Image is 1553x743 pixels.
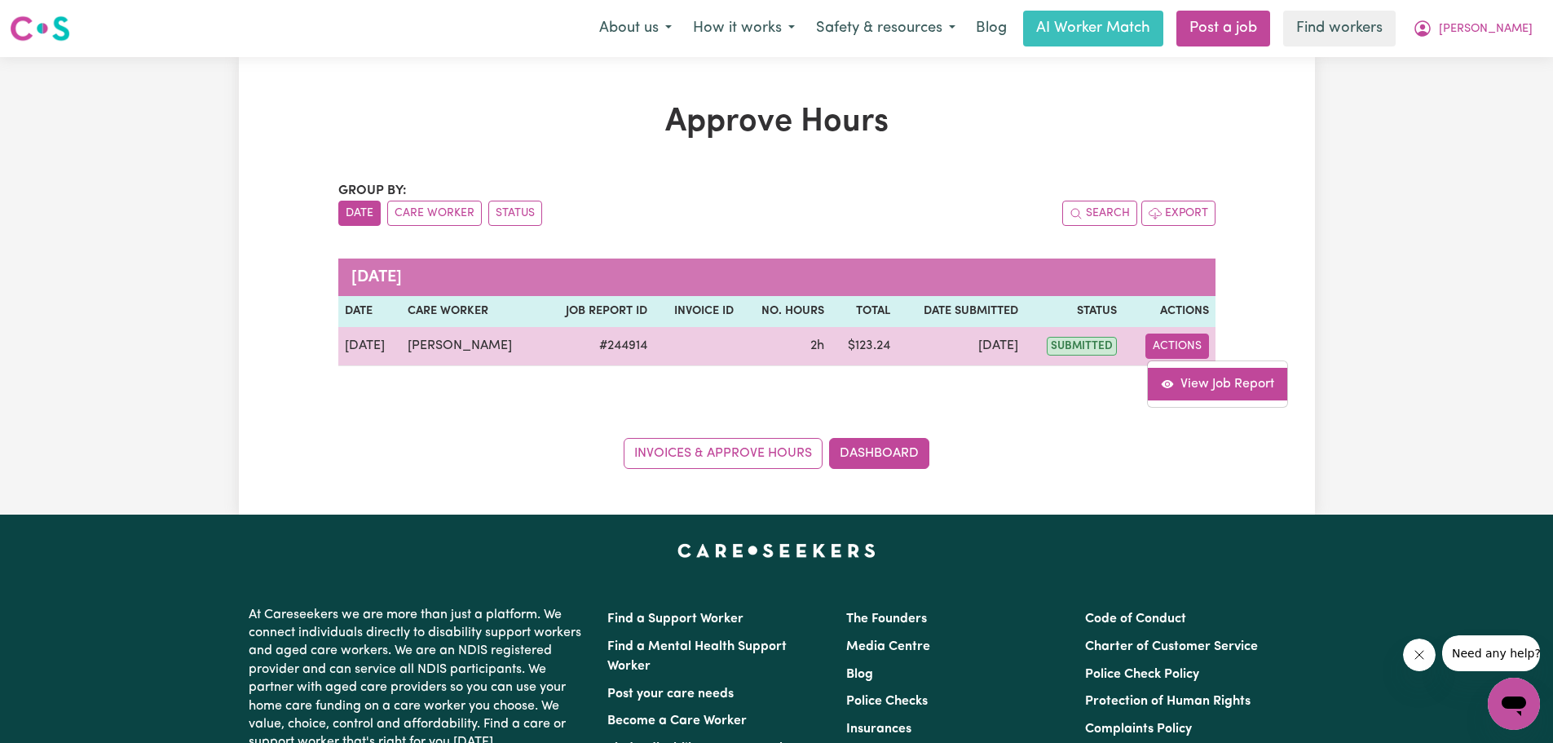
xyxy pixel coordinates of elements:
[1025,296,1124,327] th: Status
[1141,201,1215,226] button: Export
[1488,678,1540,730] iframe: Button to launch messaging window
[10,10,70,47] a: Careseekers logo
[1148,368,1287,400] a: View job report 244914
[401,296,541,327] th: Care worker
[401,327,541,366] td: [PERSON_NAME]
[1023,11,1163,46] a: AI Worker Match
[897,296,1025,327] th: Date Submitted
[1062,201,1137,226] button: Search
[607,688,734,701] a: Post your care needs
[740,296,831,327] th: No. Hours
[387,201,482,226] button: sort invoices by care worker
[897,327,1025,366] td: [DATE]
[338,296,401,327] th: Date
[846,695,928,708] a: Police Checks
[654,296,740,327] th: Invoice ID
[846,723,911,736] a: Insurances
[338,259,1215,296] caption: [DATE]
[810,339,824,352] span: 2 hours
[677,544,876,557] a: Careseekers home page
[1442,635,1540,671] iframe: Message from company
[846,613,927,626] a: The Founders
[1402,11,1543,46] button: My Account
[829,438,929,469] a: Dashboard
[1147,360,1288,408] div: Actions
[338,184,407,197] span: Group by:
[1085,613,1186,626] a: Code of Conduct
[624,438,823,469] a: Invoices & Approve Hours
[1283,11,1396,46] a: Find workers
[541,327,654,366] td: # 244914
[607,613,743,626] a: Find a Support Worker
[338,201,381,226] button: sort invoices by date
[10,11,99,24] span: Need any help?
[1403,639,1436,671] iframe: Close message
[1085,668,1199,681] a: Police Check Policy
[831,296,897,327] th: Total
[1085,640,1258,653] a: Charter of Customer Service
[1085,723,1192,736] a: Complaints Policy
[338,103,1215,142] h1: Approve Hours
[488,201,542,226] button: sort invoices by paid status
[338,327,401,366] td: [DATE]
[966,11,1017,46] a: Blog
[1085,695,1251,708] a: Protection of Human Rights
[607,714,747,728] a: Become a Care Worker
[607,640,787,673] a: Find a Mental Health Support Worker
[846,668,873,681] a: Blog
[1145,334,1209,359] button: Actions
[10,14,70,43] img: Careseekers logo
[805,11,966,46] button: Safety & resources
[682,11,805,46] button: How it works
[541,296,654,327] th: Job Report ID
[831,327,897,366] td: $ 123.24
[1176,11,1270,46] a: Post a job
[1439,20,1533,38] span: [PERSON_NAME]
[846,640,930,653] a: Media Centre
[1123,296,1215,327] th: Actions
[1047,337,1117,356] span: submitted
[589,11,682,46] button: About us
